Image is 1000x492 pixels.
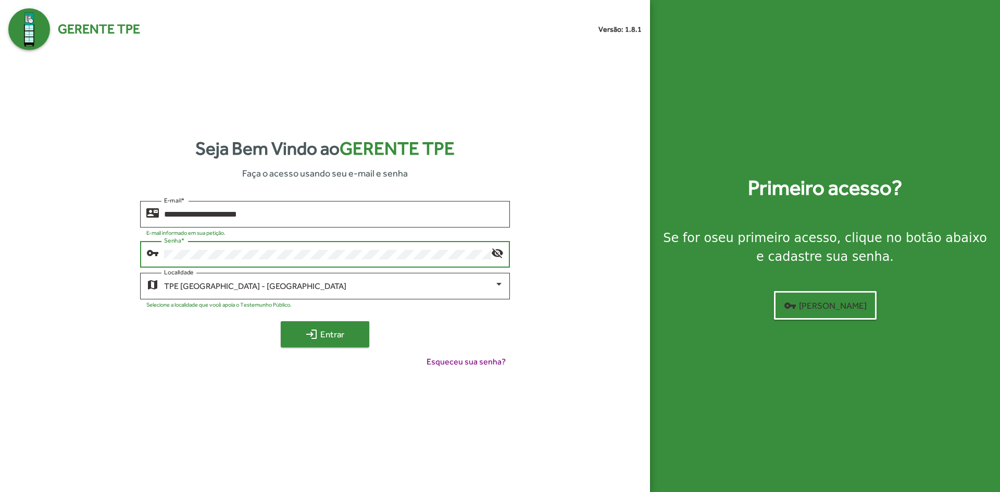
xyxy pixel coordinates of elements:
strong: Seja Bem Vindo ao [195,135,455,162]
img: Logo Gerente [8,8,50,50]
mat-icon: vpn_key [146,246,159,259]
span: [PERSON_NAME] [784,296,867,315]
div: Se for o , clique no botão abaixo e cadastre sua senha. [662,229,988,266]
button: [PERSON_NAME] [774,291,877,320]
mat-icon: visibility_off [491,246,504,259]
mat-hint: Selecione a localidade que você apoia o Testemunho Público. [146,301,292,308]
strong: seu primeiro acesso [711,231,837,245]
span: Entrar [290,325,360,344]
span: Esqueceu sua senha? [427,356,506,368]
span: TPE [GEOGRAPHIC_DATA] - [GEOGRAPHIC_DATA] [164,281,346,291]
small: Versão: 1.8.1 [598,24,642,35]
span: Gerente TPE [340,138,455,159]
span: Gerente TPE [58,19,140,39]
mat-hint: E-mail informado em sua petição. [146,230,226,236]
span: Faça o acesso usando seu e-mail e senha [242,166,408,180]
button: Entrar [281,321,369,347]
mat-icon: login [305,328,318,340]
mat-icon: vpn_key [784,299,796,312]
strong: Primeiro acesso? [748,172,902,204]
mat-icon: map [146,278,159,291]
mat-icon: contact_mail [146,206,159,219]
